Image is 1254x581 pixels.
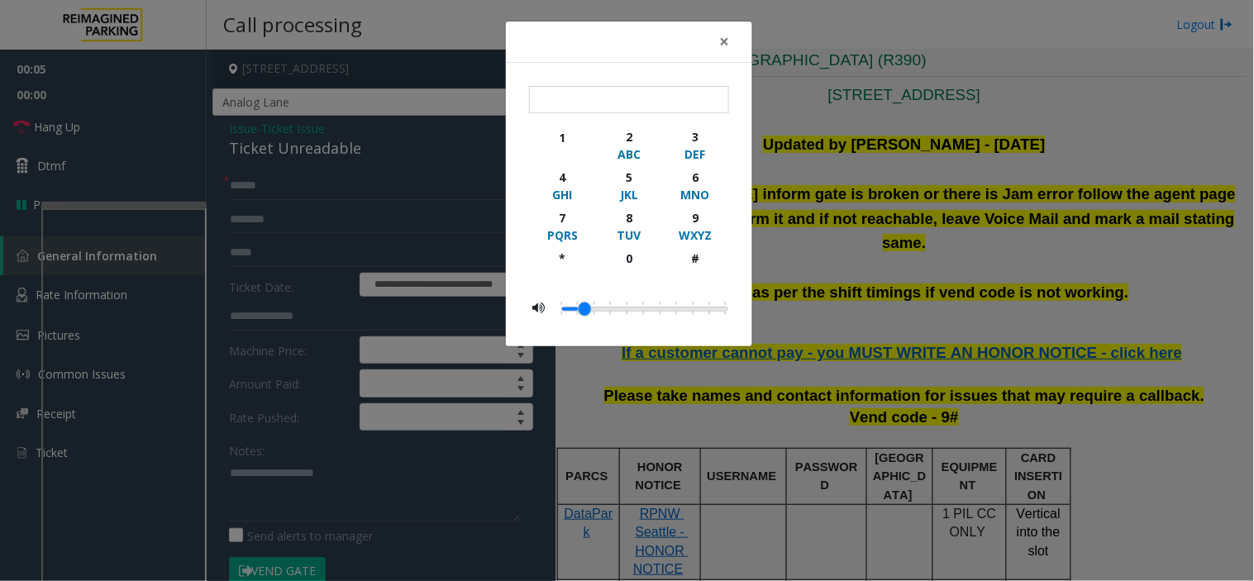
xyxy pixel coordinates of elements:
[561,298,570,319] li: 0
[673,186,718,203] div: MNO
[702,298,718,319] li: 0.45
[662,246,729,285] button: #
[718,298,726,319] li: 0.5
[570,298,586,319] li: 0.05
[669,298,685,319] li: 0.35
[540,129,585,146] div: 1
[606,145,651,163] div: ABC
[673,128,718,145] div: 3
[719,30,729,53] span: ×
[595,206,662,246] button: 8TUV
[595,125,662,165] button: 2ABC
[636,298,652,319] li: 0.25
[673,209,718,226] div: 9
[540,226,585,244] div: PQRS
[673,226,718,244] div: WXYZ
[586,298,603,319] li: 0.1
[662,206,729,246] button: 9WXYZ
[685,298,702,319] li: 0.4
[619,298,636,319] li: 0.2
[606,226,651,244] div: TUV
[673,169,718,186] div: 6
[606,209,651,226] div: 8
[662,165,729,206] button: 6MNO
[540,186,585,203] div: GHI
[708,21,741,62] button: Close
[662,125,729,165] button: 3DEF
[652,298,669,319] li: 0.3
[540,209,585,226] div: 7
[606,250,651,267] div: 0
[606,128,651,145] div: 2
[579,302,591,316] a: Drag
[606,186,651,203] div: JKL
[540,169,585,186] div: 4
[673,145,718,163] div: DEF
[673,250,718,267] div: #
[606,169,651,186] div: 5
[529,206,596,246] button: 7PQRS
[529,125,596,165] button: 1
[529,165,596,206] button: 4GHI
[595,246,662,285] button: 0
[603,298,619,319] li: 0.15
[595,165,662,206] button: 5JKL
